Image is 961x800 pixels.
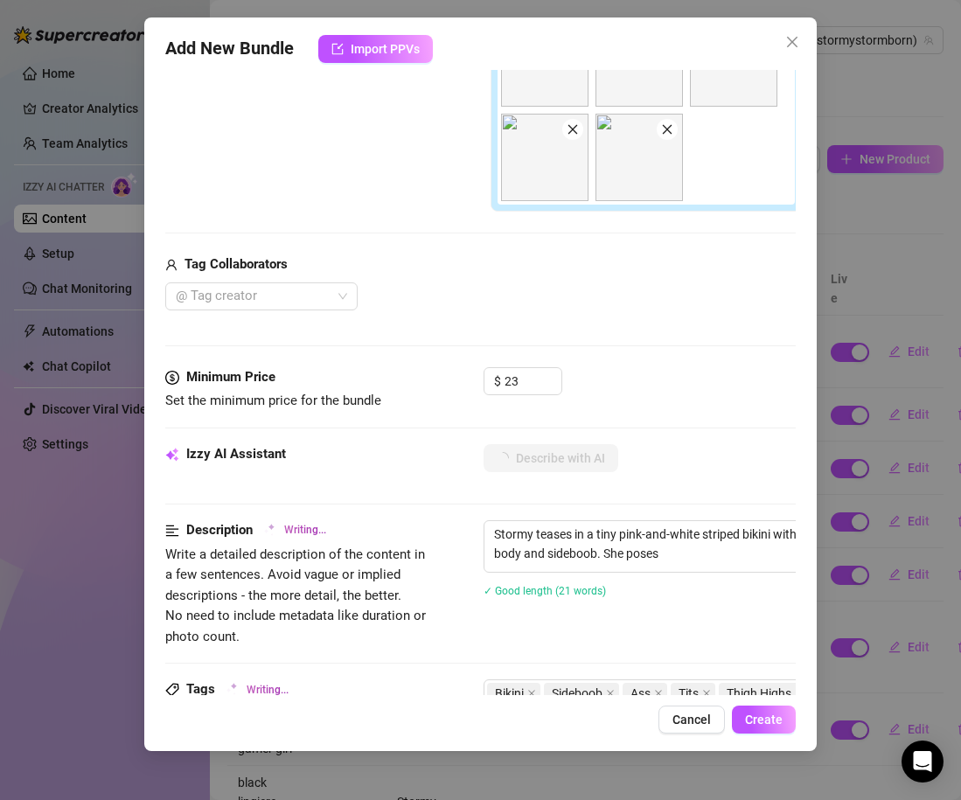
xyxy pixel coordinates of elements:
span: ✓ Good length (21 words) [484,585,606,597]
span: close [702,689,711,698]
span: close [785,35,799,49]
span: Thigh Highs [727,684,791,703]
img: media [501,114,588,201]
span: user [165,254,178,275]
span: Create [745,713,783,727]
span: Bikini [495,684,524,703]
span: close [567,123,579,136]
span: tag [165,683,179,697]
button: Close [778,28,806,56]
button: Import PPVs [318,35,433,63]
span: close [661,123,673,136]
button: Describe with AI [484,444,618,472]
span: Tits [679,684,699,703]
div: Open Intercom Messenger [902,741,944,783]
span: Write a detailed description of the content in a few sentences. Avoid vague or implied descriptio... [165,546,426,644]
span: Ass [630,684,651,703]
span: close [606,689,615,698]
span: Writing... [284,522,326,539]
span: import [331,43,344,55]
span: Ass [623,683,667,704]
button: Create [732,706,796,734]
strong: Izzy AI Assistant [186,446,286,462]
span: close [795,689,804,698]
span: Import PPVs [351,42,420,56]
strong: Description [186,522,253,538]
span: Cancel [672,713,711,727]
strong: Tag Collaborators [185,256,288,272]
span: Set the minimum price for the bundle [165,393,381,408]
span: Thigh Highs [719,683,808,704]
button: Cancel [658,706,725,734]
span: close [654,689,663,698]
strong: Tags [186,681,215,697]
span: dollar [165,367,179,388]
span: Sideboob [552,684,602,703]
span: align-left [165,520,179,541]
span: close [527,689,536,698]
span: Close [778,35,806,49]
span: Tits [671,683,715,704]
span: Add New Bundle [165,35,294,63]
span: Bikini [487,683,540,704]
span: Writing... [247,682,289,699]
img: media [595,114,683,201]
strong: Minimum Price [186,369,275,385]
span: Sideboob [544,683,619,704]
